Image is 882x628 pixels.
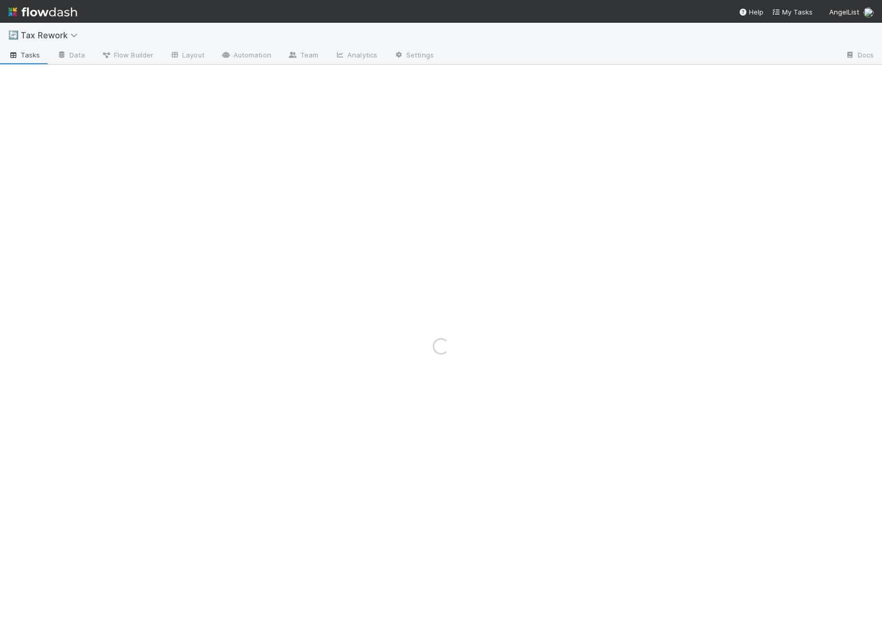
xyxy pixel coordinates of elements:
a: Team [280,48,327,64]
span: AngelList [829,8,859,16]
a: Automation [213,48,280,64]
span: Tax Rework [21,30,83,40]
span: Tasks [8,50,40,60]
a: Settings [386,48,442,64]
a: Data [49,48,93,64]
a: Flow Builder [93,48,161,64]
span: 🔄 [8,31,19,39]
img: avatar_711f55b7-5a46-40da-996f-bc93b6b86381.png [863,7,874,18]
span: My Tasks [772,8,813,16]
span: Flow Builder [101,50,153,60]
a: Layout [161,48,213,64]
a: Docs [837,48,882,64]
a: Analytics [327,48,386,64]
a: My Tasks [772,7,813,17]
img: logo-inverted-e16ddd16eac7371096b0.svg [8,3,77,21]
div: Help [739,7,763,17]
